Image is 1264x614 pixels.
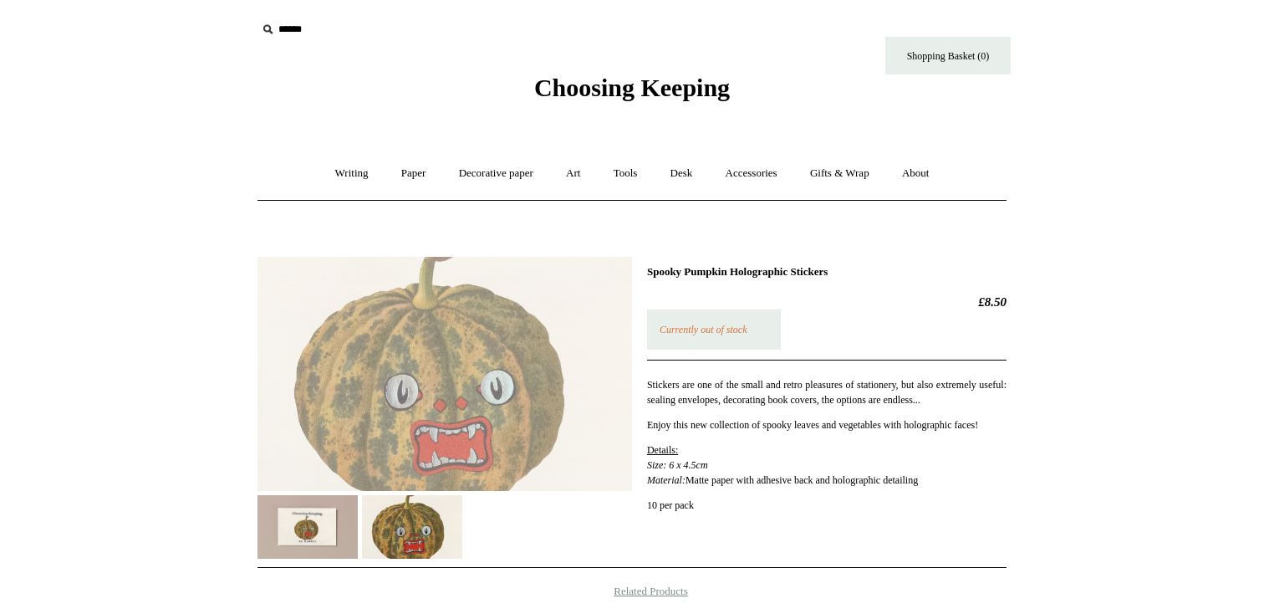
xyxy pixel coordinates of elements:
img: Spooky Pumpkin Holographic Stickers [257,257,632,492]
img: Spooky Pumpkin Holographic Stickers [362,495,462,558]
a: Writing [320,151,384,196]
a: Desk [655,151,708,196]
p: Matte paper with adhesive back and holographic detailing [647,443,1007,488]
a: Accessories [711,151,793,196]
a: Paper [386,151,441,196]
p: Enjoy this new collection of spooky leaves and vegetables with holographic faces! [647,417,1007,432]
h2: £8.50 [647,294,1007,310]
p: 10 per pack [647,498,1007,513]
span: Choosing Keeping [534,74,730,101]
span: Details: [647,444,678,456]
a: Tools [599,151,653,196]
a: Gifts & Wrap [795,151,884,196]
h1: Spooky Pumpkin Holographic Stickers [647,265,1007,279]
a: Decorative paper [444,151,548,196]
img: Spooky Pumpkin Holographic Stickers [257,495,358,558]
a: Shopping Basket (0) [885,37,1011,74]
p: Stickers are one of the small and retro pleasures of stationery, but also extremely useful: seali... [647,377,1007,407]
a: About [887,151,945,196]
a: Choosing Keeping [534,87,730,99]
em: Currently out of stock [660,324,747,335]
a: Art [551,151,595,196]
em: Size: 6 x 4.5cm [647,459,708,471]
em: Material: [647,474,686,486]
h4: Related Products [214,585,1050,598]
